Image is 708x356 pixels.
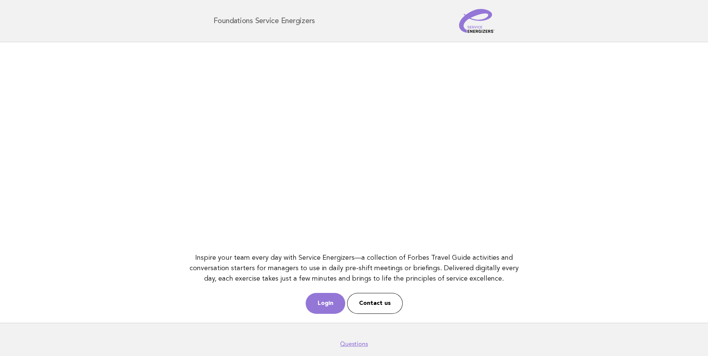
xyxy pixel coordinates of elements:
h1: Foundations Service Energizers [213,17,315,25]
a: Contact us [347,293,403,314]
img: Service Energizers [459,9,495,33]
a: Questions [340,340,368,348]
iframe: YouTube video player [186,51,522,240]
a: Login [306,293,345,314]
p: Inspire your team every day with Service Energizers—a collection of Forbes Travel Guide activitie... [186,253,522,284]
